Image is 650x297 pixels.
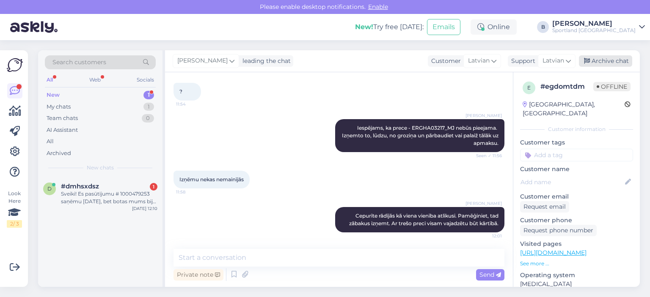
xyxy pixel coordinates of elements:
div: Online [471,19,517,35]
span: e [527,84,531,91]
a: [URL][DOMAIN_NAME] [520,249,587,256]
div: Support [508,57,535,65]
div: B [537,21,549,33]
b: New! [355,23,373,31]
span: Latvian [468,56,490,65]
div: Customer [428,57,461,65]
div: 0 [142,114,154,123]
span: [PERSON_NAME] [465,112,502,119]
span: [PERSON_NAME] [177,56,228,65]
p: Visited pages [520,240,633,248]
span: #dmhsxdsz [61,183,99,190]
div: [DATE] 12:10 [132,205,157,212]
div: [PERSON_NAME] [552,20,636,27]
div: 1 [150,183,157,191]
p: See more ... [520,260,633,267]
span: Offline [593,82,631,91]
div: Request email [520,201,569,213]
div: New [47,91,60,99]
div: Customer information [520,125,633,133]
div: Private note [174,269,223,281]
div: Archived [47,149,71,158]
div: Team chats [47,114,78,123]
input: Add name [521,177,623,187]
span: Izņēmu nekas nemainījās [179,176,244,183]
div: 1 [143,91,154,99]
span: Latvian [543,56,564,65]
p: Customer email [520,192,633,201]
span: 11:54 [176,101,208,107]
span: 12:01 [470,233,502,239]
span: 11:58 [176,189,208,195]
div: Look Here [7,190,22,228]
button: Emails [427,19,460,35]
p: [MEDICAL_DATA] [520,280,633,289]
div: Sveiki! Es pasūtījumu # 1000479253 saņēmu [DATE], bet botas mums bija par mazu, tāpēc ievadot atg... [61,190,157,205]
div: Socials [135,74,156,85]
span: ? [179,88,182,95]
span: Search customers [52,58,106,67]
a: [PERSON_NAME]Sportland [GEOGRAPHIC_DATA] [552,20,645,34]
p: Customer name [520,165,633,174]
input: Add a tag [520,149,633,161]
span: Seen ✓ 11:56 [470,153,502,159]
div: All [45,74,55,85]
span: Iespējams, ka prece - ERGHA03217_MJ nebūs pieejama. Izņemto to, lūdzu, no groziņa un pārbaudiet v... [342,125,500,146]
p: Operating system [520,271,633,280]
div: leading the chat [239,57,291,65]
div: Archive chat [579,55,632,67]
div: [GEOGRAPHIC_DATA], [GEOGRAPHIC_DATA] [523,100,625,118]
div: Web [88,74,102,85]
span: Send [479,271,501,278]
div: 1 [143,103,154,111]
div: All [47,137,54,146]
div: Request phone number [520,225,597,236]
div: # egdomtdm [540,82,593,92]
span: Cepurīte rādījās kā viena vienība atlikusi. Pamēģiniet, tad zābakus izņemt. Ar trešo preci visam ... [349,213,500,226]
div: My chats [47,103,71,111]
span: [PERSON_NAME] [465,200,502,207]
div: 2 / 3 [7,220,22,228]
p: Customer tags [520,138,633,147]
span: d [47,185,52,192]
p: Customer phone [520,216,633,225]
span: New chats [87,164,114,172]
div: Try free [DATE]: [355,22,424,32]
div: Sportland [GEOGRAPHIC_DATA] [552,27,636,34]
div: AI Assistant [47,126,78,134]
span: Enable [366,3,391,11]
img: Askly Logo [7,57,23,73]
